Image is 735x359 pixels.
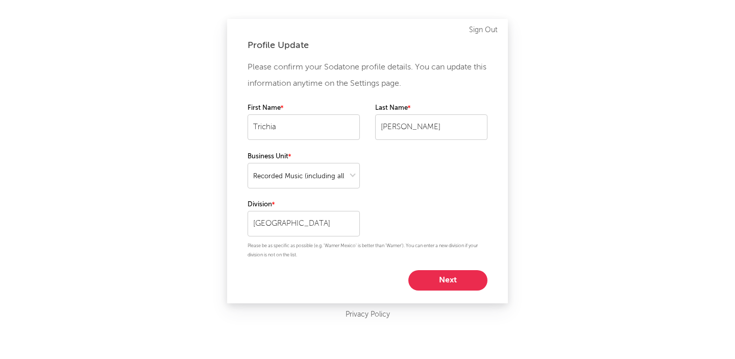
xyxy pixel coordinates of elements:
button: Next [408,270,487,291]
input: Your division [248,211,360,236]
p: Please be as specific as possible (e.g. 'Warner Mexico' is better than 'Warner'). You can enter a... [248,242,487,260]
a: Privacy Policy [346,308,390,321]
input: Your first name [248,114,360,140]
a: Sign Out [469,24,498,36]
label: Division [248,199,360,211]
label: Business Unit [248,151,360,163]
label: Last Name [375,102,487,114]
div: Profile Update [248,39,487,52]
label: First Name [248,102,360,114]
input: Your last name [375,114,487,140]
p: Please confirm your Sodatone profile details. You can update this information anytime on the Sett... [248,59,487,92]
